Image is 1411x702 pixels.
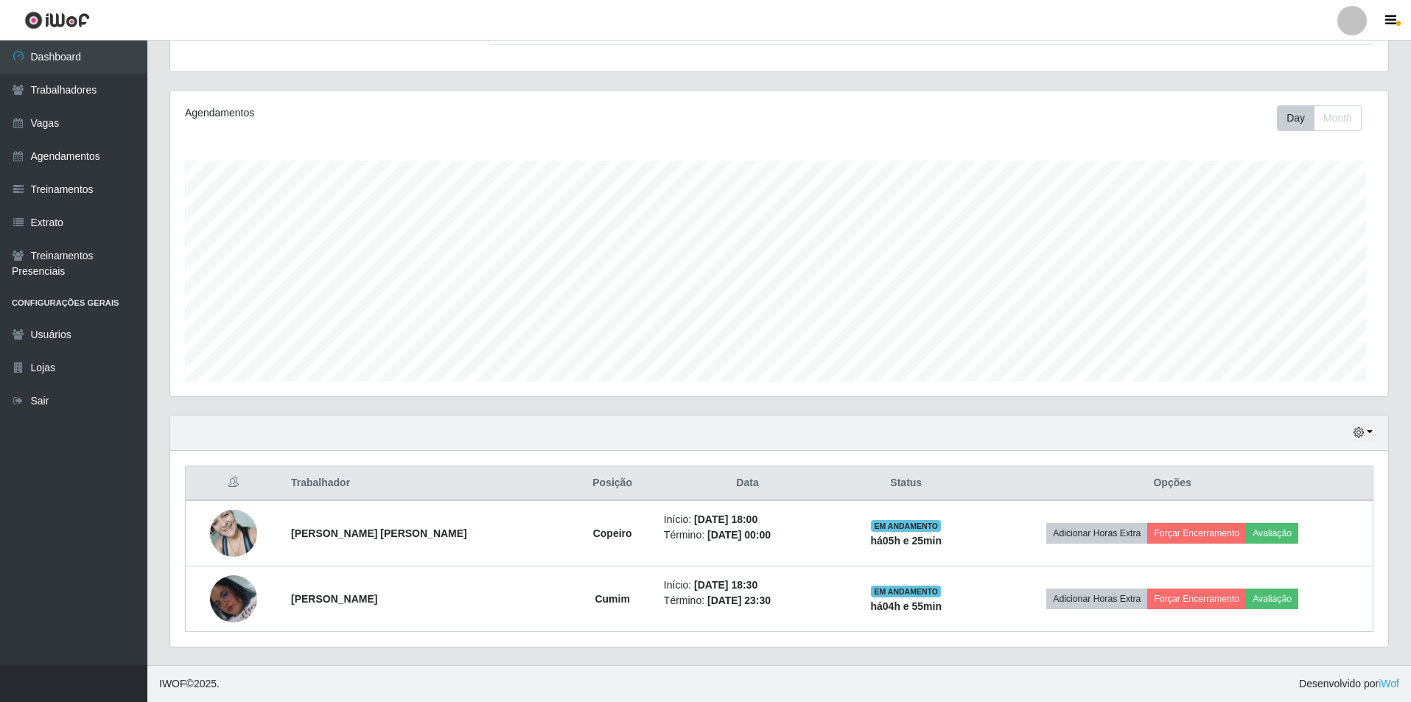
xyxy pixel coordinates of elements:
[1147,589,1246,609] button: Forçar Encerramento
[664,593,831,608] li: Término:
[871,520,941,532] span: EM ANDAMENTO
[159,678,186,689] span: IWOF
[870,535,942,547] strong: há 05 h e 25 min
[1246,589,1298,609] button: Avaliação
[870,600,942,612] strong: há 04 h e 55 min
[291,593,377,605] strong: [PERSON_NAME]
[210,502,257,564] img: 1714959691742.jpeg
[694,579,757,591] time: [DATE] 18:30
[595,593,629,605] strong: Cumim
[282,466,570,501] th: Trabalhador
[972,466,1373,501] th: Opções
[593,527,632,539] strong: Copeiro
[707,594,771,606] time: [DATE] 23:30
[1147,523,1246,544] button: Forçar Encerramento
[871,586,941,597] span: EM ANDAMENTO
[570,466,654,501] th: Posição
[159,676,220,692] span: © 2025 .
[24,11,90,29] img: CoreUI Logo
[1299,676,1399,692] span: Desenvolvido por
[1277,105,1314,131] button: Day
[210,575,257,622] img: 1754248092408.jpeg
[694,513,757,525] time: [DATE] 18:00
[707,529,771,541] time: [DATE] 00:00
[664,527,831,543] li: Término:
[185,105,668,121] div: Agendamentos
[1277,105,1362,131] div: First group
[1046,523,1147,544] button: Adicionar Horas Extra
[1246,523,1298,544] button: Avaliação
[664,578,831,593] li: Início:
[291,527,467,539] strong: [PERSON_NAME] [PERSON_NAME]
[664,512,831,527] li: Início:
[840,466,972,501] th: Status
[1314,105,1362,131] button: Month
[1277,105,1373,131] div: Toolbar with button groups
[1046,589,1147,609] button: Adicionar Horas Extra
[1379,678,1399,689] a: iWof
[655,466,840,501] th: Data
